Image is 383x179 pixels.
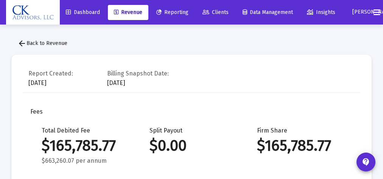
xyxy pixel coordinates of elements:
div: $165,785.77 [257,142,342,150]
span: Insights [307,9,335,15]
div: [DATE] [107,68,169,87]
button: [PERSON_NAME] [343,5,367,20]
div: Split Payout [149,127,235,165]
img: Dashboard [12,5,54,20]
a: Dashboard [60,5,106,20]
span: Revenue [114,9,142,15]
a: Clients [196,5,235,20]
div: Fees [30,108,353,116]
div: [DATE] [28,68,73,87]
div: Billing Snapshot Date: [107,70,169,77]
a: Insights [301,5,341,20]
mat-icon: arrow_back [17,39,26,48]
span: Clients [202,9,229,15]
span: Data Management [243,9,293,15]
div: Report Created: [28,70,73,77]
div: $663,260.07 per annum [42,157,127,165]
a: Data Management [237,5,299,20]
button: Back to Revenue [11,36,73,51]
div: $0.00 [149,142,235,150]
span: Dashboard [66,9,100,15]
a: Reporting [150,5,195,20]
span: Back to Revenue [17,40,67,46]
mat-icon: contact_support [361,157,371,167]
a: Revenue [108,5,148,20]
div: Total Debited Fee [42,127,127,165]
span: Reporting [156,9,188,15]
div: $165,785.77 [42,142,127,150]
div: Firm Share [257,127,342,165]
